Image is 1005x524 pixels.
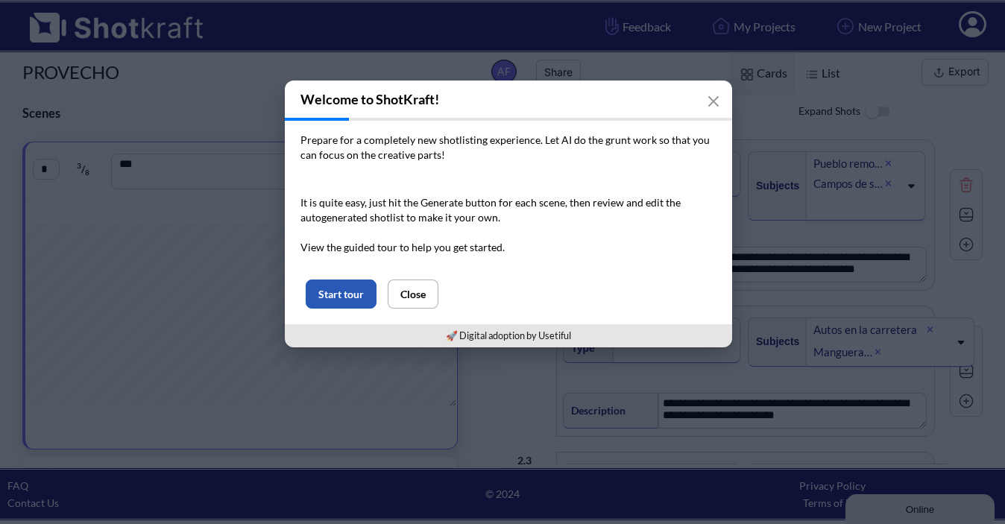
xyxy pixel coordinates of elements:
a: 🚀 Digital adoption by Usetiful [446,329,571,341]
span: Prepare for a completely new shotlisting experience. [300,133,543,146]
button: Close [388,280,438,309]
p: It is quite easy, just hit the Generate button for each scene, then review and edit the autogener... [300,195,716,255]
button: Start tour [306,280,377,309]
h3: Welcome to ShotKraft! [285,81,732,118]
div: Online [11,13,138,24]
